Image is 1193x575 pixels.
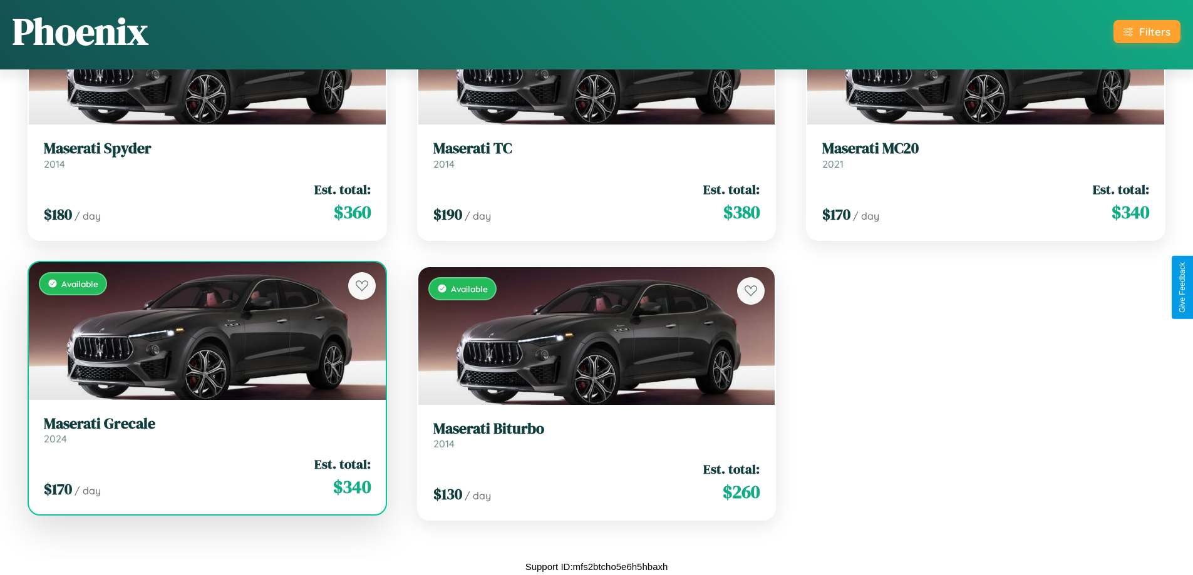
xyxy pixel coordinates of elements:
span: Est. total: [314,180,371,198]
span: Available [61,278,98,289]
span: / day [853,210,879,222]
span: $ 170 [44,479,72,499]
h3: Maserati Grecale [44,415,371,433]
span: 2021 [822,158,844,170]
div: Give Feedback [1178,262,1187,313]
span: $ 380 [723,200,760,225]
span: $ 180 [44,204,72,225]
a: Maserati MC202021 [822,140,1149,170]
span: 2014 [44,158,65,170]
button: Filters [1113,20,1180,43]
a: Maserati Biturbo2014 [433,420,760,450]
span: 2024 [44,432,67,445]
h3: Maserati Biturbo [433,420,760,438]
span: 2014 [433,437,455,450]
a: Maserati TC2014 [433,140,760,170]
span: $ 130 [433,484,462,504]
h3: Maserati MC20 [822,140,1149,158]
span: $ 260 [723,479,760,504]
span: $ 360 [334,200,371,225]
h3: Maserati TC [433,140,760,158]
a: Maserati Spyder2014 [44,140,371,170]
span: Est. total: [314,455,371,473]
span: Est. total: [703,180,760,198]
p: Support ID: mfs2btcho5e6h5hbaxh [525,558,668,575]
span: Est. total: [1093,180,1149,198]
span: $ 190 [433,204,462,225]
h3: Maserati Spyder [44,140,371,158]
a: Maserati Grecale2024 [44,415,371,445]
span: Available [451,283,488,294]
span: 2014 [433,158,455,170]
span: $ 340 [1112,200,1149,225]
span: / day [75,484,101,497]
span: $ 340 [333,474,371,499]
span: $ 170 [822,204,850,225]
div: Filters [1139,25,1170,38]
span: Est. total: [703,460,760,478]
span: / day [465,489,491,502]
h1: Phoenix [13,6,148,57]
span: / day [465,210,491,222]
span: / day [75,210,101,222]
